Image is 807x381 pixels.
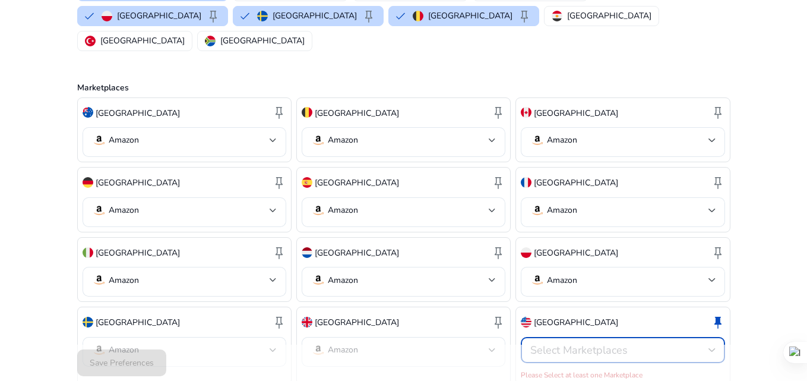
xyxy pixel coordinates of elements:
[272,105,286,119] span: keep
[413,11,423,21] img: be.svg
[328,275,358,286] p: Amazon
[547,275,577,286] p: Amazon
[567,10,651,22] p: [GEOGRAPHIC_DATA]
[83,107,93,118] img: au.svg
[521,177,531,188] img: fr.svg
[491,245,505,260] span: keep
[206,9,220,23] span: keep
[257,11,268,21] img: se.svg
[302,247,312,258] img: nl.svg
[96,316,180,329] p: [GEOGRAPHIC_DATA]
[315,177,399,189] p: [GEOGRAPHIC_DATA]
[711,245,725,260] span: keep
[102,11,112,21] img: pl.svg
[521,317,531,328] img: us.svg
[491,175,505,190] span: keep
[109,275,139,286] p: Amazon
[109,205,139,216] p: Amazon
[315,247,399,259] p: [GEOGRAPHIC_DATA]
[272,315,286,329] span: keep
[311,203,325,218] img: amazon.svg
[534,177,618,189] p: [GEOGRAPHIC_DATA]
[83,317,93,328] img: se.svg
[117,10,201,22] p: [GEOGRAPHIC_DATA]
[302,107,312,118] img: be.svg
[92,203,106,218] img: amazon.svg
[517,9,531,23] span: keep
[311,343,325,357] img: amazon.svg
[92,343,106,357] img: amazon.svg
[272,175,286,190] span: keep
[100,34,185,47] p: [GEOGRAPHIC_DATA]
[711,315,725,329] span: keep
[273,10,357,22] p: [GEOGRAPHIC_DATA]
[491,315,505,329] span: keep
[547,205,577,216] p: Amazon
[96,107,180,119] p: [GEOGRAPHIC_DATA]
[92,273,106,287] img: amazon.svg
[83,177,93,188] img: de.svg
[328,135,358,146] p: Amazon
[205,36,216,46] img: za.svg
[315,107,399,119] p: [GEOGRAPHIC_DATA]
[85,36,96,46] img: tr.svg
[530,203,545,218] img: amazon.svg
[77,81,730,94] p: Marketplaces
[552,11,562,21] img: eg.svg
[530,273,545,287] img: amazon.svg
[530,133,545,147] img: amazon.svg
[302,317,312,328] img: uk.svg
[547,135,577,146] p: Amazon
[328,205,358,216] p: Amazon
[311,273,325,287] img: amazon.svg
[302,177,312,188] img: es.svg
[96,177,180,189] p: [GEOGRAPHIC_DATA]
[428,10,512,22] p: [GEOGRAPHIC_DATA]
[272,245,286,260] span: keep
[534,247,618,259] p: [GEOGRAPHIC_DATA]
[711,105,725,119] span: keep
[521,247,531,258] img: pl.svg
[534,107,618,119] p: [GEOGRAPHIC_DATA]
[109,135,139,146] p: Amazon
[534,316,618,329] p: [GEOGRAPHIC_DATA]
[92,133,106,147] img: amazon.svg
[491,105,505,119] span: keep
[83,247,93,258] img: it.svg
[362,9,376,23] span: keep
[96,247,180,259] p: [GEOGRAPHIC_DATA]
[315,316,399,329] p: [GEOGRAPHIC_DATA]
[311,133,325,147] img: amazon.svg
[220,34,305,47] p: [GEOGRAPHIC_DATA]
[521,107,531,118] img: ca.svg
[711,175,725,190] span: keep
